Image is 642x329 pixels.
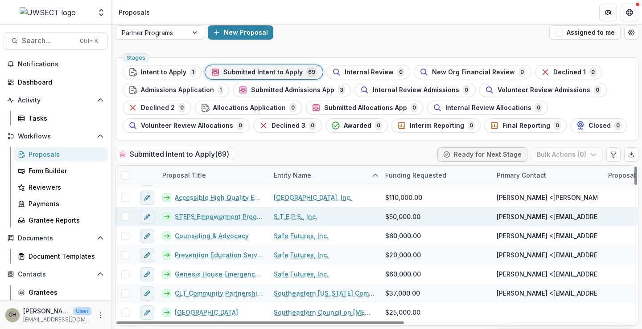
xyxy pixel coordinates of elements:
button: Internal Review Allocations0 [427,101,548,115]
button: edit [140,229,154,243]
a: Dashboard [4,75,107,89]
span: Closed [588,122,611,130]
button: edit [140,305,154,320]
a: Safe Futures, Inc. [274,250,329,260]
span: Submitted Intent to Apply [223,69,303,76]
a: CLT Community Partnerships [175,288,263,298]
a: Grantee Reports [14,213,107,227]
div: Proposal Title [157,166,268,185]
span: $60,000.00 [385,269,421,279]
span: 0 [375,121,382,130]
span: Internal Review [345,69,394,76]
span: $25,000.00 [385,308,420,317]
span: Search... [22,37,74,45]
span: Declined 2 [141,104,175,112]
span: 0 [535,103,542,113]
span: Contacts [18,271,93,278]
a: Proposals [14,147,107,162]
button: More [95,310,106,321]
div: Funding Requested [380,171,452,180]
a: Accessible High Quality Early Childhood Programs for Southeastern [US_STATE] Families [175,193,263,202]
button: edit [140,191,154,205]
a: Grantees [14,285,107,300]
button: edit [140,267,154,281]
span: Declined 1 [553,69,586,76]
p: [PERSON_NAME] [23,306,70,316]
span: $20,000.00 [385,250,421,260]
button: Ready for Next Stage [437,147,527,162]
button: Export table data [624,147,638,162]
button: Admissions Application1 [123,83,229,97]
div: Entity Name [268,166,380,185]
span: Documents [18,235,93,242]
div: Entity Name [268,171,317,180]
div: Grantees [29,288,100,297]
h2: Submitted Intent to Apply ( 69 ) [115,148,233,161]
a: [GEOGRAPHIC_DATA], Inc. [274,193,352,202]
button: Declined 20 [123,101,191,115]
div: Reviewers [29,183,100,192]
button: Open entity switcher [95,4,107,21]
button: Submitted Allocations App0 [306,101,424,115]
span: 0 [411,103,418,113]
p: [EMAIL_ADDRESS][DOMAIN_NAME] [23,316,91,324]
button: Open Activity [4,93,107,107]
div: Dashboard [18,77,100,87]
span: Allocations Application [213,104,286,112]
button: Open Documents [4,231,107,245]
button: Interim Reporting0 [391,118,481,133]
div: Document Templates [29,252,100,261]
span: Submitted Allocations App [324,104,407,112]
button: Assigned to me [549,25,621,40]
a: Safe Futures, Inc. [274,231,329,240]
button: Allocations Application0 [195,101,302,115]
span: 1 [218,85,223,95]
span: 0 [178,103,185,113]
a: Tasks [14,111,107,126]
a: Payments [14,196,107,211]
span: 0 [309,121,316,130]
nav: breadcrumb [115,6,153,19]
button: Internal Review Admissions0 [354,83,476,97]
a: Safe Futures, Inc. [274,269,329,279]
span: Awarded [344,122,371,130]
span: 0 [289,103,296,113]
span: 0 [237,121,244,130]
span: Notifications [18,61,104,68]
span: 3 [338,85,345,95]
div: Proposals [119,8,150,17]
span: New Org Financial Review [432,69,515,76]
button: Get Help [621,4,638,21]
span: Declined 3 [272,122,305,130]
span: Intent to Apply [141,69,186,76]
button: Edit table settings [606,147,621,162]
button: New Proposal [208,25,273,40]
button: Bulk Actions (0) [531,147,603,162]
span: 0 [614,121,621,130]
span: Submitted Admissions App [251,86,334,94]
div: Grantee Reports [29,215,100,225]
span: 0 [594,85,601,95]
div: Proposal Title [157,171,211,180]
div: Carli Herz [8,312,16,318]
a: Southeastern Council on [MEDICAL_DATA] and [MEDICAL_DATA], Inc. [274,308,374,317]
a: Document Templates [14,249,107,264]
a: Prevention Education Services [175,250,263,260]
span: Admissions Application [141,86,214,94]
button: Awarded0 [325,118,388,133]
button: Declined 30 [253,118,322,133]
a: Reviewers [14,180,107,195]
span: Volunteer Review Admissions [498,86,590,94]
div: Primary Contact [491,166,603,185]
button: New Org Financial Review0 [414,65,531,79]
div: Funding Requested [380,166,491,185]
div: Form Builder [29,166,100,175]
span: Volunteer Review Allocations [141,122,233,130]
a: Southeastern [US_STATE] Community Land Trust [274,288,374,298]
button: Open table manager [624,25,638,40]
span: $60,000.00 [385,231,421,240]
span: Internal Review Allocations [445,104,531,112]
span: $50,000.00 [385,212,420,221]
